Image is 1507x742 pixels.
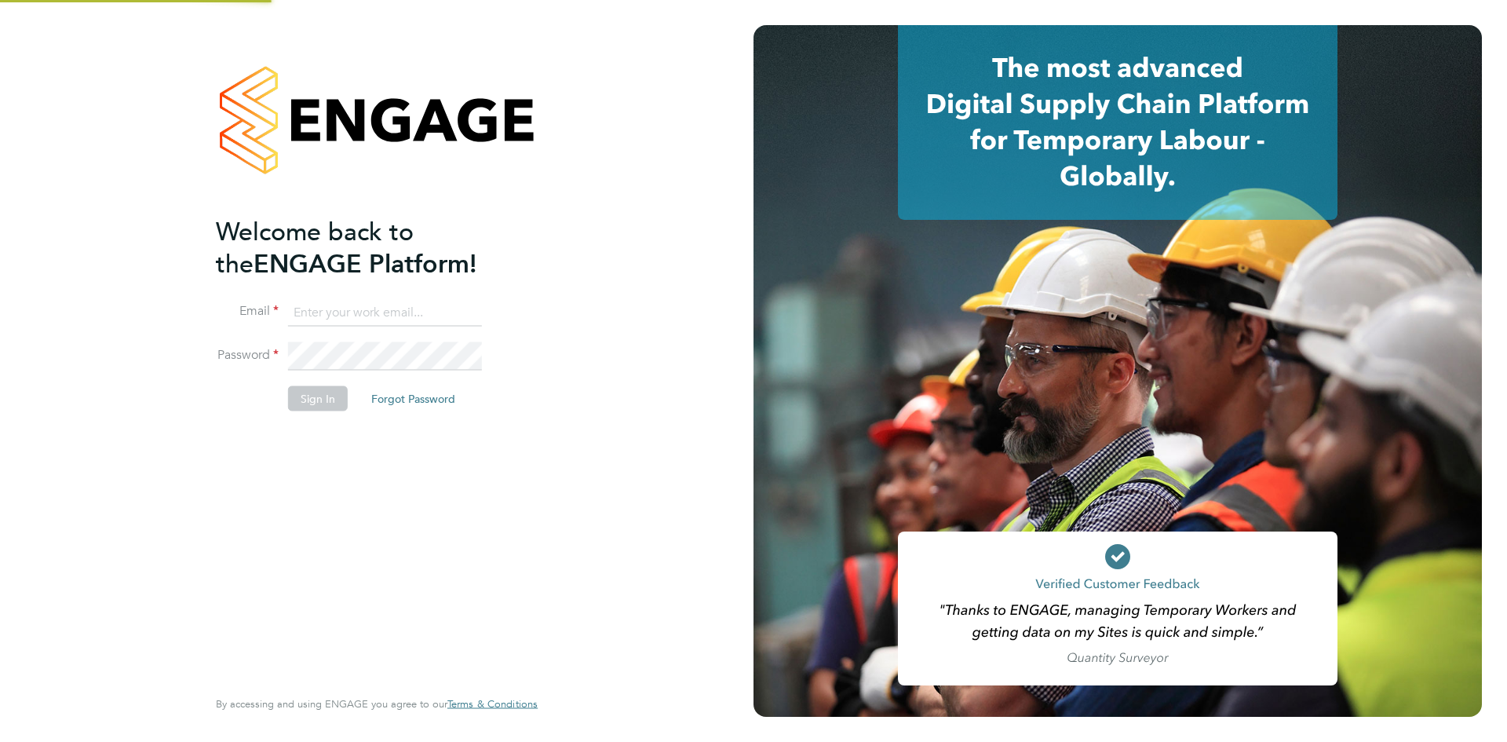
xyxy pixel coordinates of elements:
span: Terms & Conditions [447,697,538,711]
span: By accessing and using ENGAGE you agree to our [216,697,538,711]
input: Enter your work email... [288,298,482,327]
label: Email [216,303,279,320]
span: Welcome back to the [216,216,414,279]
button: Forgot Password [359,386,468,411]
a: Terms & Conditions [447,698,538,711]
h2: ENGAGE Platform! [216,215,522,280]
label: Password [216,347,279,364]
button: Sign In [288,386,348,411]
